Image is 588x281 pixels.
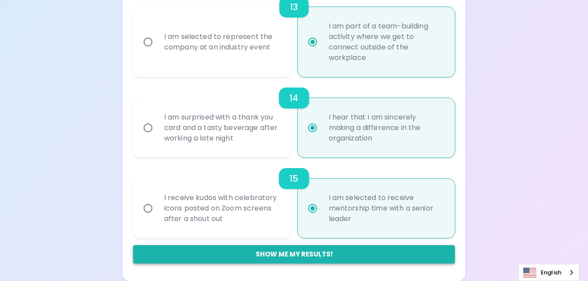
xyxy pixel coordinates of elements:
div: choice-group-check [133,77,455,158]
h6: 15 [289,172,298,186]
h6: 14 [289,91,298,105]
div: I am part of a team-building activity where we get to connect outside of the workplace [322,11,451,74]
div: I receive kudos with celebratory icons posted on Zoom screens after a shout out [157,182,286,235]
aside: Language selected: English [518,264,579,281]
div: I am surprised with a thank you card and a tasty beverage after working a late night [157,102,286,154]
div: I hear that I am sincerely making a difference in the organization [322,102,451,154]
div: Language [518,264,579,281]
button: Show me my results! [133,245,455,263]
div: choice-group-check [133,158,455,238]
div: I am selected to represent the company at an industry event [157,21,286,63]
a: English [519,264,579,281]
div: I am selected to receive mentorship time with a senior leader [322,182,451,235]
